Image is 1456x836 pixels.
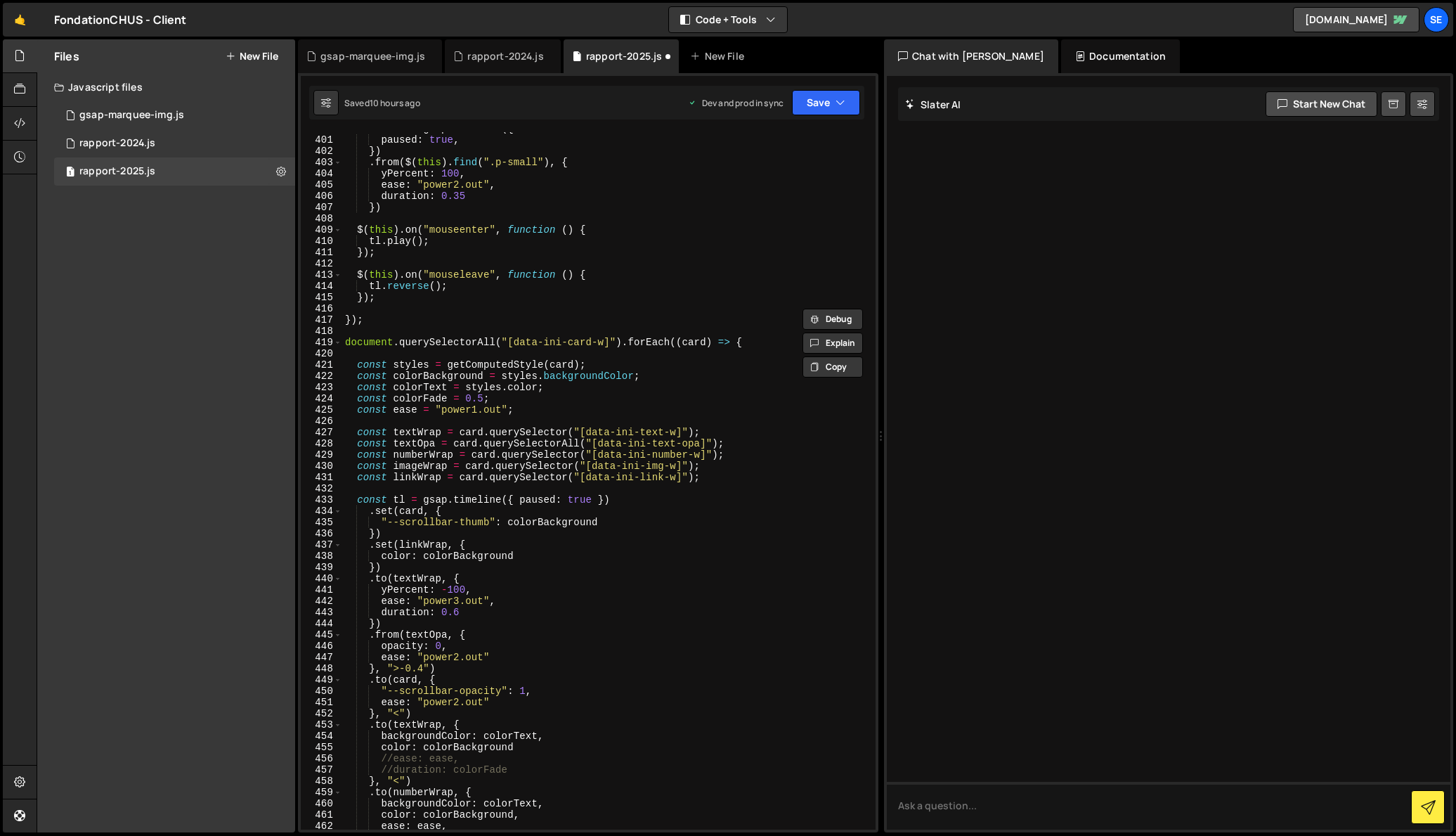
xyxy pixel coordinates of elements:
div: Documentation [1061,39,1180,73]
div: 448 [301,663,342,674]
div: Dev and prod in sync [688,97,784,109]
div: 458 [301,776,342,787]
a: [DOMAIN_NAME] [1293,7,1419,32]
div: 417 [301,314,342,326]
div: 459 [301,787,342,798]
div: 401 [301,134,342,146]
button: New File [226,51,278,62]
div: 9197/42513.js [54,157,295,186]
div: 10 hours ago [370,97,420,109]
h2: Files [54,49,79,64]
div: 446 [301,641,342,652]
div: 410 [301,236,342,247]
div: 453 [301,719,342,731]
div: 461 [301,809,342,821]
div: 455 [301,742,342,753]
div: 418 [301,326,342,337]
div: 449 [301,674,342,686]
button: Explain [802,333,863,354]
div: 9197/37632.js [54,101,295,129]
div: 430 [301,461,342,472]
div: 407 [301,202,342,213]
div: rapport-2024.js [79,137,155,150]
div: rapport-2025.js [586,49,662,63]
div: 438 [301,551,342,562]
div: 452 [301,708,342,719]
div: 454 [301,731,342,742]
div: 423 [301,382,342,393]
div: 420 [301,348,342,359]
div: 451 [301,697,342,708]
div: rapport-2024.js [467,49,543,63]
div: rapport-2025.js [79,165,155,178]
a: Se [1424,7,1449,32]
div: 440 [301,573,342,584]
div: 436 [301,528,342,539]
span: 1 [66,167,74,179]
div: 444 [301,618,342,629]
div: 404 [301,168,342,179]
div: 437 [301,539,342,551]
div: 413 [301,269,342,281]
div: 431 [301,472,342,483]
div: 435 [301,517,342,528]
div: 422 [301,371,342,382]
div: gsap-marquee-img.js [320,49,425,63]
h2: Slater AI [905,98,961,111]
div: 450 [301,686,342,697]
button: Debug [802,309,863,330]
div: 457 [301,764,342,776]
button: Code + Tools [669,7,787,32]
div: 426 [301,416,342,427]
div: Javascript files [37,73,295,101]
div: 406 [301,191,342,202]
div: 447 [301,652,342,663]
div: 414 [301,281,342,292]
div: 416 [301,303,342,314]
button: Start new chat [1266,91,1377,117]
div: 415 [301,292,342,303]
div: 429 [301,449,342,461]
div: Chat with [PERSON_NAME] [884,39,1058,73]
div: 412 [301,258,342,269]
div: 433 [301,494,342,506]
div: 434 [301,506,342,517]
div: 425 [301,404,342,416]
div: 424 [301,393,342,404]
div: 405 [301,179,342,191]
div: 9197/19789.js [54,129,295,157]
div: 432 [301,483,342,494]
div: 411 [301,247,342,258]
div: 442 [301,596,342,607]
div: FondationCHUS - Client [54,11,187,28]
div: Saved [344,97,420,109]
div: 402 [301,146,342,157]
div: 409 [301,224,342,236]
button: Copy [802,356,863,378]
button: Save [792,90,860,115]
div: 460 [301,798,342,809]
div: 445 [301,629,342,641]
div: 439 [301,562,342,573]
div: 408 [301,213,342,224]
div: 443 [301,607,342,618]
div: 456 [301,753,342,764]
div: 403 [301,157,342,168]
div: gsap-marquee-img.js [79,109,184,122]
div: 441 [301,584,342,596]
a: 🤙 [3,3,37,37]
div: 421 [301,359,342,371]
div: 427 [301,427,342,438]
div: 419 [301,337,342,348]
div: New File [690,49,749,63]
div: 428 [301,438,342,449]
div: 462 [301,821,342,832]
